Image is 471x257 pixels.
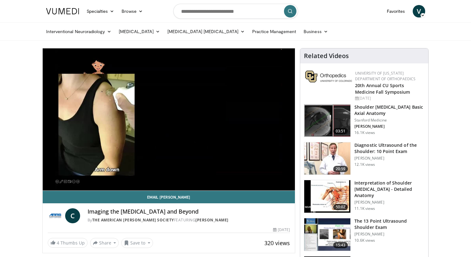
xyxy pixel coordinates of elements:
[118,5,147,17] a: Browse
[354,238,375,243] p: 10.6K views
[42,25,115,38] a: Interventional Neuroradiology
[48,208,63,223] img: The American Roentgen Ray Society
[304,52,349,60] h4: Related Videos
[333,128,348,134] span: 03:51
[305,71,352,82] img: 355603a8-37da-49b6-856f-e00d7e9307d3.png.150x105_q85_autocrop_double_scale_upscale_version-0.2.png
[354,162,375,167] p: 12.1K views
[300,25,332,38] a: Business
[304,218,425,251] a: 15:43 The 13 Point Ultrasound Shoulder Exam [PERSON_NAME] 10.6K views
[354,142,425,155] h3: Diagnostic Ultrasound of the Shoulder: 10 Point Exam
[304,142,425,175] a: 20:59 Diagnostic Ultrasound of the Shoulder: 10 Point Exam [PERSON_NAME] 12.1K views
[115,25,164,38] a: [MEDICAL_DATA]
[88,217,290,223] div: By FEATURING
[273,227,290,233] div: [DATE]
[264,239,290,247] span: 320 views
[173,4,298,19] input: Search topics, interventions
[57,240,59,246] span: 4
[121,238,153,248] button: Save to
[65,208,80,223] a: C
[88,208,290,215] h4: Imaging the [MEDICAL_DATA] and Beyond
[354,156,425,161] p: [PERSON_NAME]
[354,180,425,199] h3: Interpretation of Shoulder [MEDICAL_DATA] - Detailed Anatomy
[164,25,248,38] a: [MEDICAL_DATA] [MEDICAL_DATA]
[48,238,88,248] a: 4 Thumbs Up
[43,48,295,191] video-js: Video Player
[248,25,300,38] a: Practice Management
[354,104,425,116] h3: Shoulder [MEDICAL_DATA] Basic Axial Anatomy
[304,218,350,251] img: 7b323ec8-d3a2-4ab0-9251-f78bf6f4eb32.150x105_q85_crop-smart_upscale.jpg
[354,218,425,230] h3: The 13 Point Ultrasound Shoulder Exam
[354,130,375,135] p: 16.1K views
[304,180,425,213] a: 50:02 Interpretation of Shoulder [MEDICAL_DATA] - Detailed Anatomy [PERSON_NAME] 11.1K views
[304,104,350,137] img: 843da3bf-65ba-4ef1-b378-e6073ff3724a.150x105_q85_crop-smart_upscale.jpg
[92,217,174,223] a: The American [PERSON_NAME] Society
[354,200,425,205] p: [PERSON_NAME]
[354,206,375,211] p: 11.1K views
[46,8,79,14] img: VuMedi Logo
[90,238,119,248] button: Share
[383,5,409,17] a: Favorites
[354,118,425,123] p: Stanford Medicine
[354,232,425,237] p: [PERSON_NAME]
[333,166,348,172] span: 20:59
[43,191,295,203] a: Email [PERSON_NAME]
[304,180,350,213] img: b344877d-e8e2-41e4-9927-e77118ec7d9d.150x105_q85_crop-smart_upscale.jpg
[354,124,425,129] p: [PERSON_NAME]
[355,96,423,101] div: [DATE]
[304,142,350,175] img: 2e2aae31-c28f-4877-acf1-fe75dd611276.150x105_q85_crop-smart_upscale.jpg
[333,242,348,248] span: 15:43
[355,71,416,82] a: University of [US_STATE] Department of Orthopaedics
[83,5,118,17] a: Specialties
[355,82,410,95] a: 20th Annual CU Sports Medicine Fall Symposium
[413,5,425,17] a: V
[333,204,348,210] span: 50:02
[304,104,425,137] a: 03:51 Shoulder [MEDICAL_DATA] Basic Axial Anatomy Stanford Medicine [PERSON_NAME] 16.1K views
[195,217,228,223] a: [PERSON_NAME]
